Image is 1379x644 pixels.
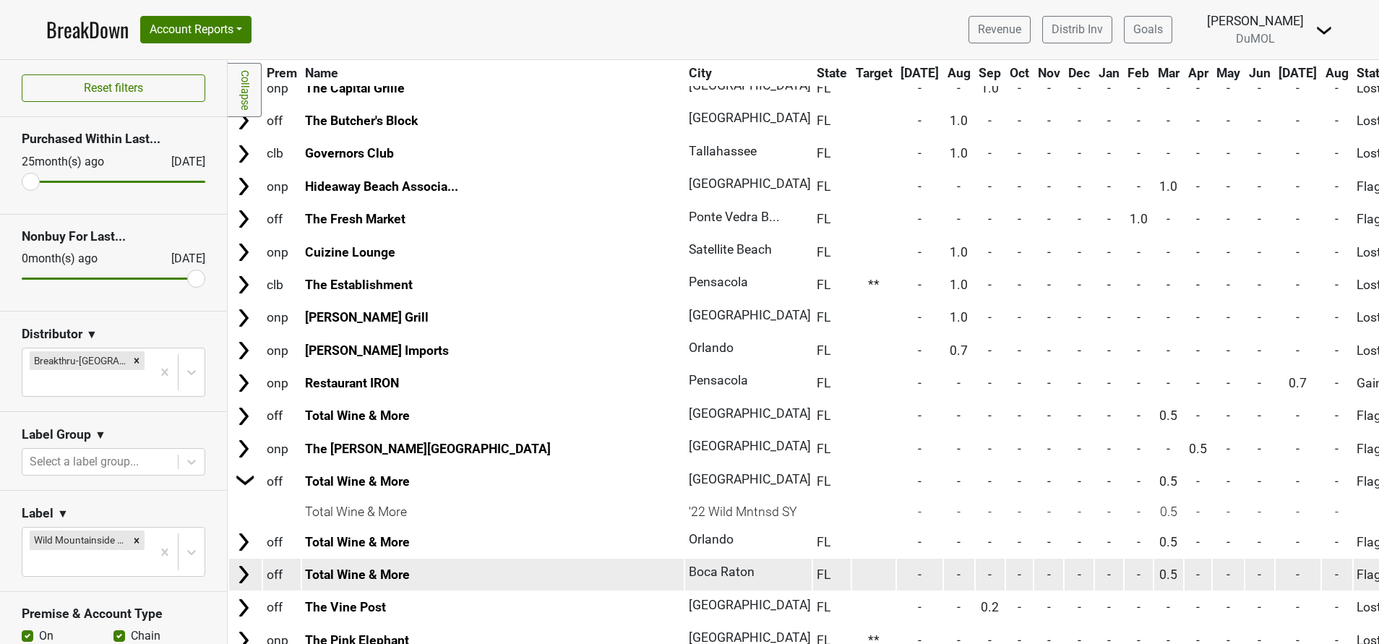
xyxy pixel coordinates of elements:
[918,474,922,489] span: -
[981,81,999,95] span: 1.0
[305,179,458,194] a: Hideaway Beach Associa...
[1258,179,1261,194] span: -
[1018,278,1021,292] span: -
[305,310,429,325] a: [PERSON_NAME] Grill
[1047,376,1051,390] span: -
[950,278,968,292] span: 1.0
[957,81,961,95] span: -
[1078,179,1081,194] span: -
[817,81,830,95] span: FL
[1018,179,1021,194] span: -
[1335,113,1339,128] span: -
[1107,474,1111,489] span: -
[233,405,254,427] img: Arrow right
[1078,113,1081,128] span: -
[1196,212,1200,226] span: -
[1322,60,1352,86] th: Aug: activate to sort column ascending
[817,179,830,194] span: FL
[988,245,992,259] span: -
[1335,343,1339,358] span: -
[302,60,684,86] th: Name: activate to sort column ascending
[1154,60,1183,86] th: Mar: activate to sort column ascending
[957,442,961,456] span: -
[1227,442,1230,456] span: -
[1167,310,1170,325] span: -
[1137,179,1140,194] span: -
[689,406,811,421] span: [GEOGRAPHIC_DATA]
[817,376,830,390] span: FL
[305,343,449,358] a: [PERSON_NAME] Imports
[1006,60,1033,86] th: Oct: activate to sort column ascending
[988,442,992,456] span: -
[1137,310,1140,325] span: -
[950,113,968,128] span: 1.0
[1047,343,1051,358] span: -
[263,400,301,432] td: off
[305,442,551,456] a: The [PERSON_NAME][GEOGRAPHIC_DATA]
[233,438,254,460] img: Arrow right
[817,278,830,292] span: FL
[129,531,145,549] div: Remove Wild Mountainside Syrah
[1196,376,1200,390] span: -
[233,143,254,165] img: Arrow right
[158,250,205,267] div: [DATE]
[918,179,922,194] span: -
[1296,408,1299,423] span: -
[22,250,137,267] div: 0 month(s) ago
[817,212,830,226] span: FL
[1107,179,1111,194] span: -
[957,179,961,194] span: -
[689,144,757,158] span: Tallahassee
[689,472,811,486] span: [GEOGRAPHIC_DATA]
[22,229,205,244] h3: Nonbuy For Last...
[1258,212,1261,226] span: -
[1107,442,1111,456] span: -
[988,408,992,423] span: -
[1276,60,1321,86] th: Jul: activate to sort column ascending
[950,245,968,259] span: 1.0
[1137,474,1140,489] span: -
[1167,343,1170,358] span: -
[305,146,394,160] a: Governors Club
[1196,179,1200,194] span: -
[988,376,992,390] span: -
[1107,113,1111,128] span: -
[1167,212,1170,226] span: -
[158,153,205,171] div: [DATE]
[57,505,69,523] span: ▼
[1095,60,1123,86] th: Jan: activate to sort column ascending
[1159,408,1177,423] span: 0.5
[897,60,942,86] th: Jul: activate to sort column ascending
[1078,442,1081,456] span: -
[1107,81,1111,95] span: -
[1315,22,1333,39] img: Dropdown Menu
[1258,376,1261,390] span: -
[305,474,410,489] a: Total Wine & More
[30,351,129,370] div: Breakthru-[GEOGRAPHIC_DATA]
[233,340,254,361] img: Arrow right
[1296,212,1299,226] span: -
[22,153,137,171] div: 25 month(s) ago
[1196,113,1200,128] span: -
[1196,310,1200,325] span: -
[1196,408,1200,423] span: -
[918,113,922,128] span: -
[263,335,301,366] td: onp
[1296,442,1299,456] span: -
[1245,60,1274,86] th: Jun: activate to sort column ascending
[1258,310,1261,325] span: -
[1137,278,1140,292] span: -
[305,278,413,292] a: The Establishment
[233,564,254,585] img: Arrow right
[140,16,252,43] button: Account Reports
[918,310,922,325] span: -
[305,66,338,80] span: Name
[988,310,992,325] span: -
[988,474,992,489] span: -
[976,60,1005,86] th: Sep: activate to sort column ascending
[1335,278,1339,292] span: -
[689,308,811,322] span: [GEOGRAPHIC_DATA]
[918,343,922,358] span: -
[1159,179,1177,194] span: 1.0
[988,179,992,194] span: -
